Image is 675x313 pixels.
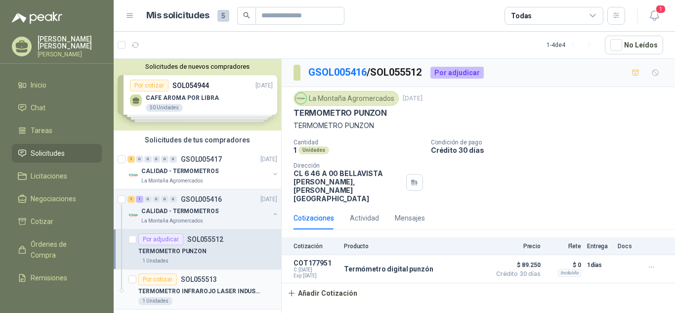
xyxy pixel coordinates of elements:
a: Negociaciones [12,189,102,208]
span: $ 89.250 [491,259,541,271]
span: C: [DATE] [294,267,338,273]
span: Inicio [31,80,46,90]
p: CALIDAD - TERMOMETROS [141,207,218,216]
button: 1 [645,7,663,25]
p: COT177951 [294,259,338,267]
div: Solicitudes de nuevos compradoresPor cotizarSOL054944[DATE] CAFE AROMA POR LIBRA50 UnidadesPor co... [114,59,281,131]
a: Por adjudicarSOL055512TERMOMETRO PUNZON1 Unidades [114,229,281,269]
div: 1 Unidades [138,297,172,305]
div: 0 [144,196,152,203]
p: Crédito 30 días [431,146,671,154]
a: Chat [12,98,102,117]
p: TERMOMETRO PUNZON [294,120,663,131]
div: 1 Unidades [138,257,172,265]
p: Flete [547,243,581,250]
div: 1 - 4 de 4 [547,37,597,53]
div: Todas [511,10,532,21]
p: Condición de pago [431,139,671,146]
p: [DATE] [260,155,277,164]
a: Por cotizarSOL055513TERMOMETRO INFRAROJO LASER INDUSTRIAL1 Unidades [114,269,281,310]
div: La Montaña Agromercados [294,91,399,106]
a: GSOL005416 [308,66,367,78]
p: La Montaña Agromercados [141,217,203,225]
span: Negociaciones [31,193,76,204]
img: Company Logo [295,93,306,104]
img: Company Logo [127,169,139,181]
a: Solicitudes [12,144,102,163]
p: GSOL005416 [181,196,222,203]
span: Crédito 30 días [491,271,541,277]
div: 0 [169,196,177,203]
div: 0 [153,156,160,163]
p: TERMOMETRO INFRAROJO LASER INDUSTRIAL [138,287,261,296]
div: 1 [136,196,143,203]
span: Exp: [DATE] [294,273,338,279]
div: Cotizaciones [294,213,334,224]
p: Precio [491,243,541,250]
span: Solicitudes [31,148,65,159]
div: 0 [153,196,160,203]
img: Company Logo [127,209,139,221]
p: TERMOMETRO PUNZON [294,108,387,118]
span: Cotizar [31,216,53,227]
span: Órdenes de Compra [31,239,92,261]
p: CL 6 46 A 00 BELLAVISTA [PERSON_NAME] , [PERSON_NAME][GEOGRAPHIC_DATA] [294,169,402,203]
span: 5 [217,10,229,22]
p: Entrega [587,243,612,250]
a: Inicio [12,76,102,94]
div: Por adjudicar [138,233,183,245]
h1: Mis solicitudes [146,8,210,23]
p: SOL055513 [181,276,217,283]
div: Por cotizar [138,273,177,285]
p: Cantidad [294,139,423,146]
p: GSOL005417 [181,156,222,163]
div: Solicitudes de tus compradores [114,131,281,149]
button: No Leídos [605,36,663,54]
span: 1 [655,4,666,14]
button: Añadir Cotización [282,283,363,303]
span: Remisiones [31,272,67,283]
a: 1 1 0 0 0 0 GSOL005416[DATE] Company LogoCALIDAD - TERMOMETROSLa Montaña Agromercados [127,193,279,225]
p: 1 días [587,259,612,271]
p: [DATE] [260,195,277,204]
p: 1 [294,146,296,154]
p: Producto [344,243,485,250]
div: 1 [127,196,135,203]
div: Unidades [298,146,329,154]
p: Docs [618,243,637,250]
div: 0 [136,156,143,163]
p: $ 0 [547,259,581,271]
a: Remisiones [12,268,102,287]
div: Actividad [350,213,379,224]
a: Licitaciones [12,167,102,185]
div: Mensajes [395,213,425,224]
img: Logo peakr [12,12,62,24]
span: Chat [31,102,45,113]
p: La Montaña Agromercados [141,177,203,185]
a: 1 0 0 0 0 0 GSOL005417[DATE] Company LogoCALIDAD - TERMOMETROSLa Montaña Agromercados [127,153,279,185]
button: Solicitudes de nuevos compradores [118,63,277,70]
a: Órdenes de Compra [12,235,102,265]
span: Tareas [31,125,52,136]
p: SOL055512 [187,236,223,243]
p: [DATE] [403,94,422,103]
p: Cotización [294,243,338,250]
div: Incluido [558,269,581,277]
a: Cotizar [12,212,102,231]
div: Por adjudicar [430,67,484,79]
p: TERMOMETRO PUNZON [138,247,207,256]
div: 0 [144,156,152,163]
p: Termómetro digital punzón [344,265,433,273]
span: Licitaciones [31,171,67,181]
p: / SOL055512 [308,65,422,80]
p: [PERSON_NAME] [38,51,102,57]
p: Dirección [294,162,402,169]
a: Tareas [12,121,102,140]
div: 1 [127,156,135,163]
div: 0 [161,196,169,203]
p: CALIDAD - TERMOMETROS [141,167,218,176]
p: [PERSON_NAME] [PERSON_NAME] [38,36,102,49]
div: 0 [161,156,169,163]
span: search [243,12,250,19]
div: 0 [169,156,177,163]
